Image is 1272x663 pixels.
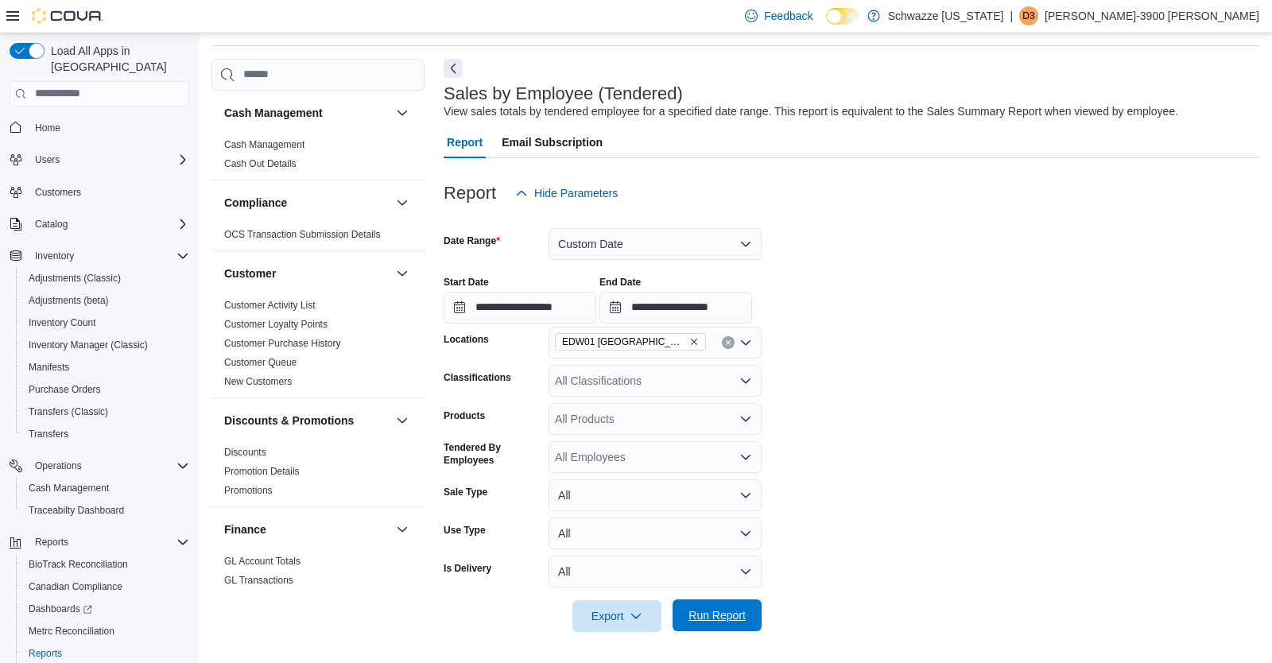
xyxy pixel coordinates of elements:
span: Purchase Orders [29,383,101,396]
button: Inventory Count [16,312,196,334]
button: All [549,518,762,549]
span: Customers [35,186,81,199]
h3: Cash Management [224,105,323,121]
span: Hide Parameters [534,185,618,201]
a: Dashboards [22,599,99,618]
button: Catalog [29,215,74,234]
a: Transfers [22,425,75,444]
input: Press the down key to open a popover containing a calendar. [444,292,596,324]
button: Metrc Reconciliation [16,620,196,642]
a: New Customers [224,376,292,387]
div: Discounts & Promotions [211,443,425,506]
a: GL Account Totals [224,556,301,567]
a: Customer Purchase History [224,338,341,349]
span: Reports [29,533,189,552]
span: Transfers [29,428,68,440]
span: BioTrack Reconciliation [29,558,128,571]
span: Email Subscription [502,126,603,158]
span: Run Report [688,607,746,623]
span: Inventory Count [22,313,189,332]
span: Feedback [764,8,812,24]
span: Transfers (Classic) [22,402,189,421]
span: GL Account Totals [224,555,301,568]
a: Home [29,118,67,138]
span: Operations [29,456,189,475]
div: Compliance [211,225,425,250]
p: [PERSON_NAME]-3900 [PERSON_NAME] [1045,6,1259,25]
button: Canadian Compliance [16,576,196,598]
button: Remove EDW01 Farmington from selection in this group [689,337,699,347]
a: Reports [22,644,68,663]
span: Dashboards [22,599,189,618]
span: Traceabilty Dashboard [29,504,124,517]
span: Inventory Manager (Classic) [29,339,148,351]
span: Customers [29,182,189,202]
a: Promotion Details [224,466,300,477]
button: Inventory Manager (Classic) [16,334,196,356]
label: Start Date [444,276,489,289]
span: Inventory Count [29,316,96,329]
button: Export [572,600,661,632]
span: Reports [29,647,62,660]
span: Adjustments (beta) [22,291,189,310]
a: Manifests [22,358,76,377]
span: Metrc Reconciliation [29,625,114,638]
a: Canadian Compliance [22,577,129,596]
span: BioTrack Reconciliation [22,555,189,574]
button: Cash Management [16,477,196,499]
span: Promotions [224,484,273,497]
div: Daniel-3900 Lopez [1019,6,1038,25]
button: Adjustments (Classic) [16,267,196,289]
button: Discounts & Promotions [224,413,390,428]
h3: Discounts & Promotions [224,413,354,428]
span: Transfers [22,425,189,444]
a: Customers [29,183,87,202]
span: Cash Out Details [224,157,297,170]
button: Finance [224,521,390,537]
span: Load All Apps in [GEOGRAPHIC_DATA] [45,43,189,75]
button: Open list of options [739,451,752,463]
span: Report [447,126,483,158]
img: Cova [32,8,103,24]
span: Dashboards [29,603,92,615]
span: Customer Activity List [224,299,316,312]
span: Customer Purchase History [224,337,341,350]
button: Operations [29,456,88,475]
button: Users [3,149,196,171]
span: Export [582,600,652,632]
button: Operations [3,455,196,477]
a: GL Transactions [224,575,293,586]
button: Inventory [3,245,196,267]
button: Open list of options [739,336,752,349]
label: Products [444,409,485,422]
button: Open list of options [739,413,752,425]
span: Metrc Reconciliation [22,622,189,641]
a: BioTrack Reconciliation [22,555,134,574]
button: Traceabilty Dashboard [16,499,196,521]
span: Manifests [29,361,69,374]
button: Compliance [393,193,412,212]
a: Inventory Count [22,313,103,332]
button: Catalog [3,213,196,235]
button: Cash Management [224,105,390,121]
h3: Sales by Employee (Tendered) [444,84,683,103]
button: All [549,556,762,587]
button: Home [3,116,196,139]
button: Cash Management [393,103,412,122]
a: Cash Management [224,139,304,150]
button: Transfers (Classic) [16,401,196,423]
button: Transfers [16,423,196,445]
button: Clear input [722,336,735,349]
a: Dashboards [16,598,196,620]
a: Traceabilty Dashboard [22,501,130,520]
button: BioTrack Reconciliation [16,553,196,576]
label: Tendered By Employees [444,441,542,467]
label: Classifications [444,371,511,384]
span: EDW01 [GEOGRAPHIC_DATA] [562,334,686,350]
span: Traceabilty Dashboard [22,501,189,520]
label: Locations [444,333,489,346]
span: Home [29,118,189,138]
button: Next [444,59,463,78]
span: Cash Management [22,479,189,498]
